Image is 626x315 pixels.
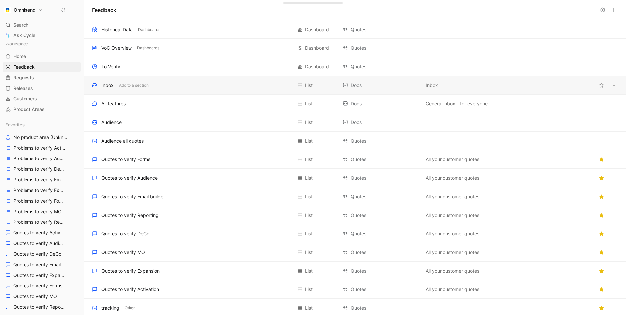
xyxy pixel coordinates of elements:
[305,44,329,52] div: Dashboard
[84,132,626,150] div: Audience all quotesList QuotesView actions
[84,20,626,39] div: Historical DataDashboardsDashboard QuotesView actions
[13,283,62,289] span: Quotes to verify Forms
[424,174,481,182] button: All your customer quotes
[13,53,26,60] span: Home
[84,206,626,224] div: Quotes to verify ReportingList QuotesAll your customer quotesView actions
[3,260,81,270] a: Quotes to verify Email builder
[426,156,479,163] span: All your customer quotes
[305,156,313,163] div: List
[101,26,133,33] div: Historical Data
[343,174,419,182] div: Quotes
[3,270,81,280] a: Quotes to verify Expansion
[305,63,329,71] div: Dashboard
[305,81,313,89] div: List
[101,174,158,182] div: Quotes to verify Audience
[3,132,81,142] a: No product area (Unknowns)
[305,100,313,108] div: List
[13,261,66,268] span: Quotes to verify Email builder
[13,74,34,81] span: Requests
[118,82,150,88] button: Add to a section
[3,302,81,312] a: Quotes to verify Reporting
[305,248,313,256] div: List
[13,229,65,236] span: Quotes to verify Activation
[13,64,35,70] span: Feedback
[3,291,81,301] a: Quotes to verify MO
[305,230,313,238] div: List
[13,31,35,39] span: Ask Cycle
[13,134,68,141] span: No product area (Unknowns)
[343,193,419,201] div: Quotes
[424,248,481,256] button: All your customer quotes
[84,262,626,280] div: Quotes to verify ExpansionList QuotesAll your customer quotesView actions
[343,81,419,89] div: Docs
[343,285,419,293] div: Quotes
[343,156,419,163] div: Quotes
[424,81,439,89] button: Inbox
[3,120,81,130] div: Favorites
[84,280,626,299] div: Quotes to verify ActivationList QuotesAll your customer quotesView actions
[424,211,481,219] button: All your customer quotes
[14,7,36,13] h1: Omnisend
[84,39,626,57] div: VoC OverviewDashboardsDashboard QuotesView actions
[3,73,81,83] a: Requests
[5,121,25,128] span: Favorites
[426,248,479,256] span: All your customer quotes
[3,207,81,217] a: Problems to verify MO
[305,304,313,312] div: List
[123,305,136,311] button: Other
[426,211,479,219] span: All your customer quotes
[305,26,329,33] div: Dashboard
[3,39,81,49] div: Workspace
[3,185,81,195] a: Problems to verify Expansion
[3,94,81,104] a: Customers
[13,219,66,225] span: Problems to verify Reporting
[92,6,116,14] h1: Feedback
[84,76,626,94] div: InboxAdd to a sectionList DocsInboxView actions
[424,285,481,293] button: All your customer quotes
[13,95,37,102] span: Customers
[13,176,67,183] span: Problems to verify Email Builder
[343,26,419,33] div: Quotes
[3,175,81,185] a: Problems to verify Email Builder
[13,240,65,247] span: Quotes to verify Audience
[125,305,135,311] span: Other
[13,106,45,113] span: Product Areas
[3,31,81,40] a: Ask Cycle
[137,45,159,51] span: Dashboards
[13,21,28,29] span: Search
[305,174,313,182] div: List
[426,81,438,89] span: Inbox
[424,100,489,108] button: General inbox - for everyone
[3,83,81,93] a: Releases
[343,248,419,256] div: Quotes
[343,211,419,219] div: Quotes
[3,62,81,72] a: Feedback
[13,198,65,204] span: Problems to verify Forms
[3,164,81,174] a: Problems to verify DeCo
[84,224,626,243] div: Quotes to verify DeCoList QuotesAll your customer quotesView actions
[101,100,126,108] div: All features
[3,51,81,61] a: Home
[343,63,419,71] div: Quotes
[84,57,626,76] div: To VerifyDashboard QuotesView actions
[101,304,119,312] div: tracking
[426,174,479,182] span: All your customer quotes
[13,208,62,215] span: Problems to verify MO
[138,26,160,33] span: Dashboards
[84,169,626,187] div: Quotes to verify AudienceList QuotesAll your customer quotesView actions
[101,285,159,293] div: Quotes to verify Activation
[101,156,150,163] div: Quotes to verify Forms
[3,20,81,30] div: Search
[305,193,313,201] div: List
[13,272,66,279] span: Quotes to verify Expansion
[13,85,33,92] span: Releases
[101,118,122,126] div: Audience
[305,211,313,219] div: List
[3,238,81,248] a: Quotes to verify Audience
[4,7,11,13] img: Omnisend
[343,230,419,238] div: Quotes
[343,137,419,145] div: Quotes
[101,81,114,89] div: Inbox
[343,100,419,108] div: Docs
[343,267,419,275] div: Quotes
